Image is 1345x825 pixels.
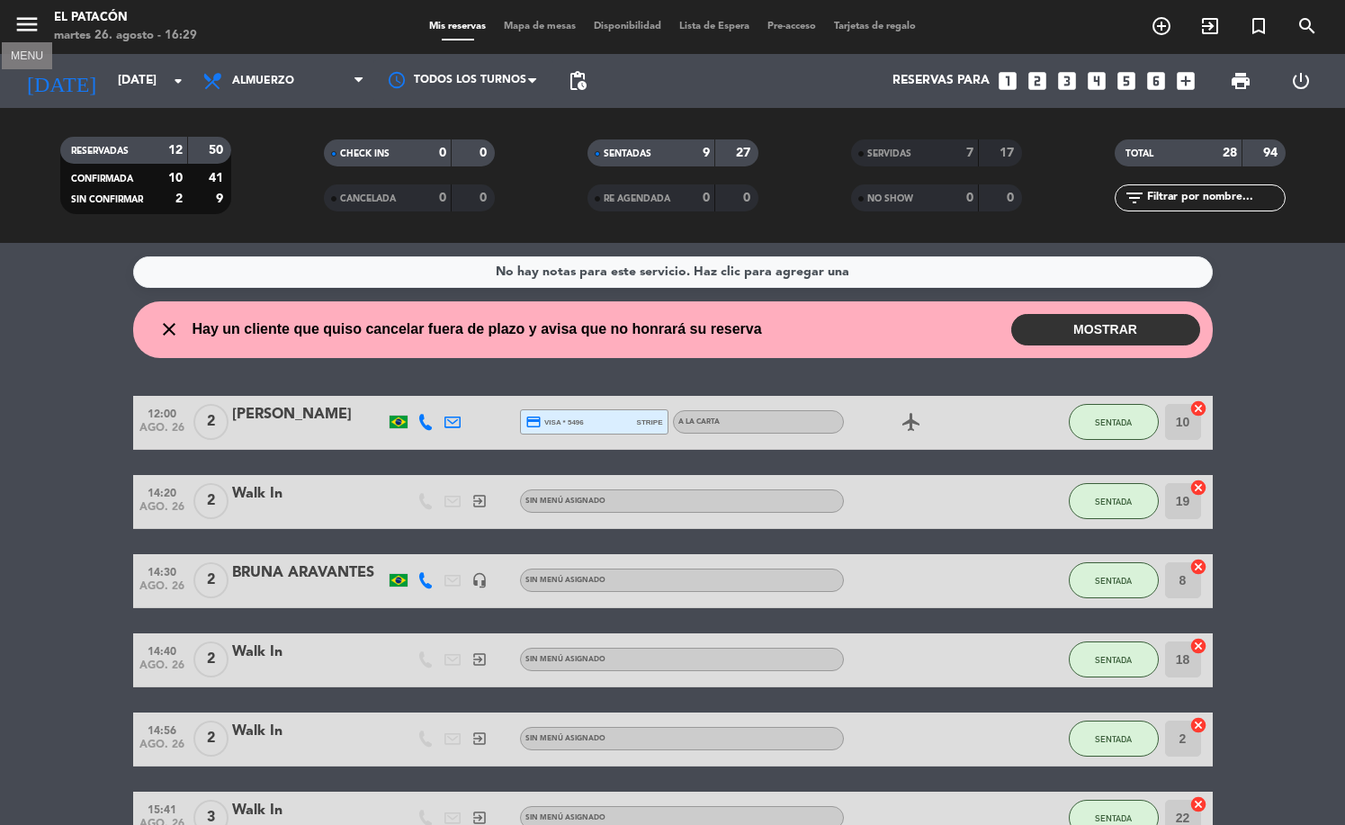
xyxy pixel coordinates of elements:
[1069,483,1159,519] button: SENTADA
[867,149,911,158] span: SERVIDAS
[604,194,670,203] span: RE AGENDADA
[439,147,446,159] strong: 0
[480,192,490,204] strong: 0
[525,814,605,821] span: Sin menú asignado
[604,149,651,158] span: SENTADAS
[139,659,184,680] span: ago. 26
[1189,399,1207,417] i: cancel
[1270,54,1332,108] div: LOG OUT
[743,192,754,204] strong: 0
[471,651,488,668] i: exit_to_app
[139,798,184,819] span: 15:41
[232,720,385,743] div: Walk In
[471,572,488,588] i: headset_mic
[1189,479,1207,497] i: cancel
[495,22,585,31] span: Mapa de mesas
[193,721,229,757] span: 2
[825,22,925,31] span: Tarjetas de regalo
[1189,716,1207,734] i: cancel
[232,641,385,664] div: Walk In
[703,147,710,159] strong: 9
[1007,192,1018,204] strong: 0
[525,414,542,430] i: credit_card
[139,560,184,581] span: 14:30
[1095,576,1132,586] span: SENTADA
[1223,147,1237,159] strong: 28
[867,194,913,203] span: NO SHOW
[1055,69,1079,93] i: looks_3
[420,22,495,31] span: Mis reservas
[232,561,385,585] div: BRUNA ARAVANTES
[1189,558,1207,576] i: cancel
[193,318,762,341] span: Hay un cliente que quiso cancelar fuera de plazo y avisa que no honrará su reserva
[1095,734,1132,744] span: SENTADA
[139,580,184,601] span: ago. 26
[209,144,227,157] strong: 50
[1069,404,1159,440] button: SENTADA
[168,144,183,157] strong: 12
[167,70,189,92] i: arrow_drop_down
[139,422,184,443] span: ago. 26
[1263,147,1281,159] strong: 94
[1230,70,1251,92] span: print
[232,75,294,87] span: Almuerzo
[1248,15,1269,37] i: turned_in_not
[525,656,605,663] span: Sin menú asignado
[139,739,184,759] span: ago. 26
[71,195,143,204] span: SIN CONFIRMAR
[1095,497,1132,507] span: SENTADA
[54,27,197,45] div: martes 26. agosto - 16:29
[232,482,385,506] div: Walk In
[966,192,973,204] strong: 0
[71,147,129,156] span: RESERVADAS
[1069,721,1159,757] button: SENTADA
[232,403,385,426] div: [PERSON_NAME]
[1144,69,1168,93] i: looks_6
[1026,69,1049,93] i: looks_two
[1199,15,1221,37] i: exit_to_app
[209,172,227,184] strong: 41
[71,175,133,184] span: CONFIRMADA
[585,22,670,31] span: Disponibilidad
[1000,147,1018,159] strong: 17
[678,418,720,426] span: A LA CARTA
[892,74,990,88] span: Reservas para
[1095,655,1132,665] span: SENTADA
[158,318,180,340] i: close
[567,70,588,92] span: pending_actions
[340,194,396,203] span: CANCELADA
[175,193,183,205] strong: 2
[193,404,229,440] span: 2
[1189,795,1207,813] i: cancel
[2,47,52,63] div: MENU
[525,577,605,584] span: Sin menú asignado
[216,193,227,205] strong: 9
[1115,69,1138,93] i: looks_5
[1095,417,1132,427] span: SENTADA
[637,417,663,428] span: stripe
[13,11,40,38] i: menu
[193,483,229,519] span: 2
[966,147,973,159] strong: 7
[1296,15,1318,37] i: search
[471,493,488,509] i: exit_to_app
[1189,637,1207,655] i: cancel
[139,640,184,660] span: 14:40
[1174,69,1197,93] i: add_box
[758,22,825,31] span: Pre-acceso
[1125,149,1153,158] span: TOTAL
[340,149,390,158] span: CHECK INS
[1069,562,1159,598] button: SENTADA
[1124,187,1145,209] i: filter_list
[901,411,922,433] i: airplanemode_active
[1085,69,1108,93] i: looks_4
[232,799,385,822] div: Walk In
[703,192,710,204] strong: 0
[1011,314,1200,345] button: MOSTRAR
[1145,188,1285,208] input: Filtrar por nombre...
[496,262,849,282] div: No hay notas para este servicio. Haz clic para agregar una
[996,69,1019,93] i: looks_one
[1069,641,1159,677] button: SENTADA
[670,22,758,31] span: Lista de Espera
[13,11,40,44] button: menu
